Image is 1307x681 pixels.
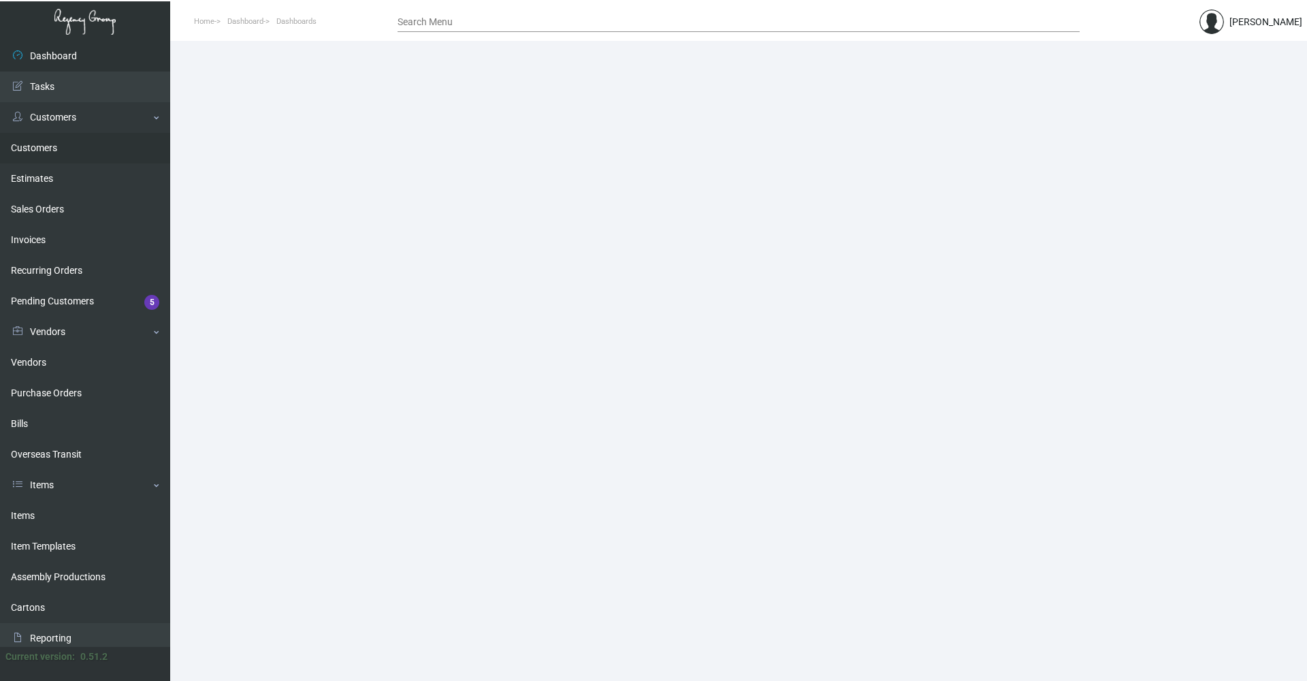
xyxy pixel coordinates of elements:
[1229,15,1302,29] div: [PERSON_NAME]
[194,17,214,26] span: Home
[276,17,317,26] span: Dashboards
[227,17,263,26] span: Dashboard
[80,650,108,664] div: 0.51.2
[1199,10,1224,34] img: admin@bootstrapmaster.com
[5,650,75,664] div: Current version:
